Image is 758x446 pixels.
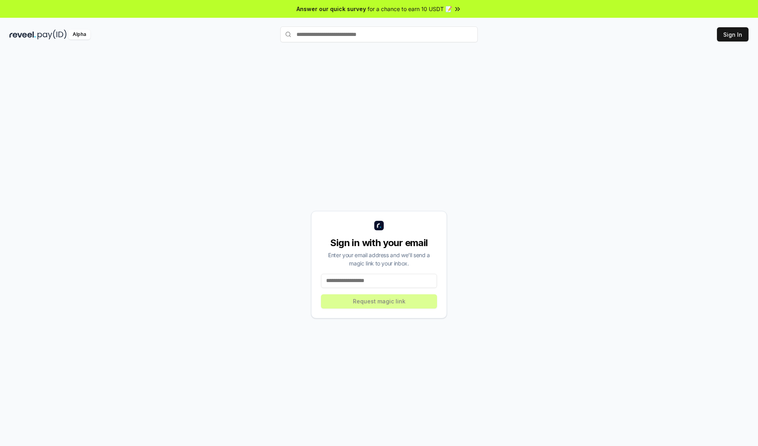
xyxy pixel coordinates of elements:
img: logo_small [374,221,384,230]
span: for a chance to earn 10 USDT 📝 [368,5,452,13]
div: Alpha [68,30,90,40]
div: Enter your email address and we’ll send a magic link to your inbox. [321,251,437,267]
img: pay_id [38,30,67,40]
div: Sign in with your email [321,237,437,249]
img: reveel_dark [9,30,36,40]
button: Sign In [717,27,749,41]
span: Answer our quick survey [296,5,366,13]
